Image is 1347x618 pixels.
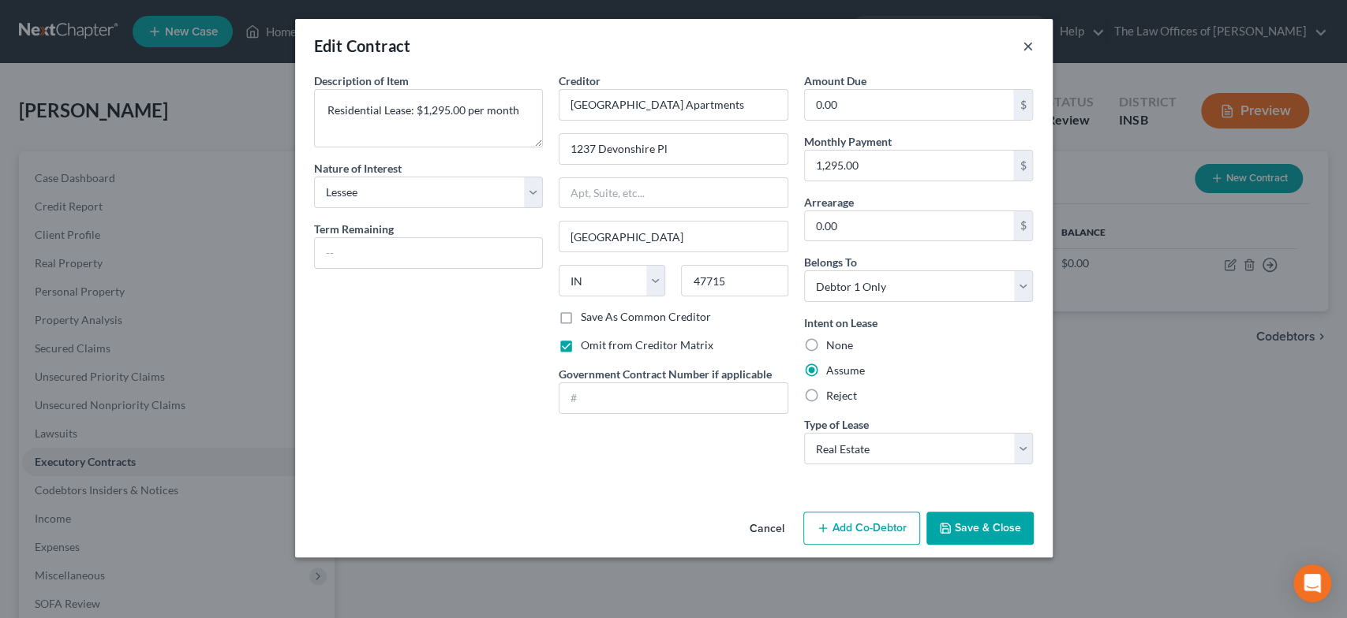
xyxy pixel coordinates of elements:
span: Type of Lease [804,418,869,431]
div: $ [1013,151,1032,181]
input: Search creditor by name... [559,89,788,121]
label: Omit from Creditor Matrix [581,337,713,353]
button: Save & Close [926,512,1034,545]
label: Amount Due [804,73,866,89]
span: Belongs To [804,255,857,269]
label: None [826,337,853,353]
input: -- [315,238,543,268]
label: Nature of Interest [314,160,402,177]
input: 0.00 [805,151,1014,181]
label: Save As Common Creditor [581,309,711,325]
div: Open Intercom Messenger [1293,564,1331,602]
input: 0.00 [805,211,1014,241]
input: Enter address... [559,134,788,164]
button: Cancel [737,513,797,545]
input: 0.00 [805,90,1014,120]
div: Edit Contract [314,35,411,57]
input: # [559,383,788,413]
label: Government Contract Number if applicable [559,366,772,382]
label: Assume [826,363,865,378]
label: Reject [826,388,857,404]
span: Creditor [559,74,601,87]
button: Add Co-Debtor [803,512,920,545]
input: Enter zip.. [681,265,788,296]
label: Term Remaining [314,221,394,237]
div: $ [1013,211,1032,241]
span: Description of Item [314,74,409,87]
label: Intent on Lease [804,315,877,331]
input: Enter city... [559,222,788,251]
button: × [1023,36,1034,55]
label: Monthly Payment [804,133,892,150]
div: $ [1013,90,1032,120]
input: Apt, Suite, etc... [559,178,788,208]
label: Arrearage [804,194,854,210]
